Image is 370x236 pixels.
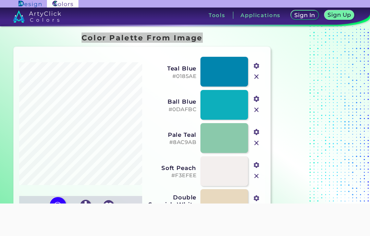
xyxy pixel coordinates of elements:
h5: #F3EFEE [146,172,196,179]
img: icon picture [50,197,66,213]
a: Sign Up [324,10,355,20]
h1: Color Palette From Image [82,32,203,43]
h3: Teal Blue [146,65,196,72]
img: icon_close.svg [252,72,261,81]
img: icon_close.svg [252,172,261,181]
h5: Sign In [294,12,316,18]
h3: Applications [241,13,281,18]
h5: #8AC9AB [146,139,196,146]
img: icon_favourite_white.svg [103,200,114,211]
h5: #0DAFBC [146,106,196,113]
h5: Sign Up [327,12,351,18]
h3: Ball Blue [146,98,196,105]
h3: Tools [209,13,225,18]
a: Sign In [290,10,319,20]
iframe: Advertisement [60,204,310,234]
h3: Soft Peach [146,165,196,171]
img: logo_artyclick_colors_white.svg [13,10,61,23]
h3: Double Spanish White [146,194,196,208]
img: icon_close.svg [252,105,261,114]
h5: #0185AE [146,73,196,80]
img: ArtyClick Design logo [18,1,41,7]
h3: Pale Teal [146,131,196,138]
img: icon_close.svg [252,139,261,147]
img: icon_download_white.svg [80,200,91,211]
